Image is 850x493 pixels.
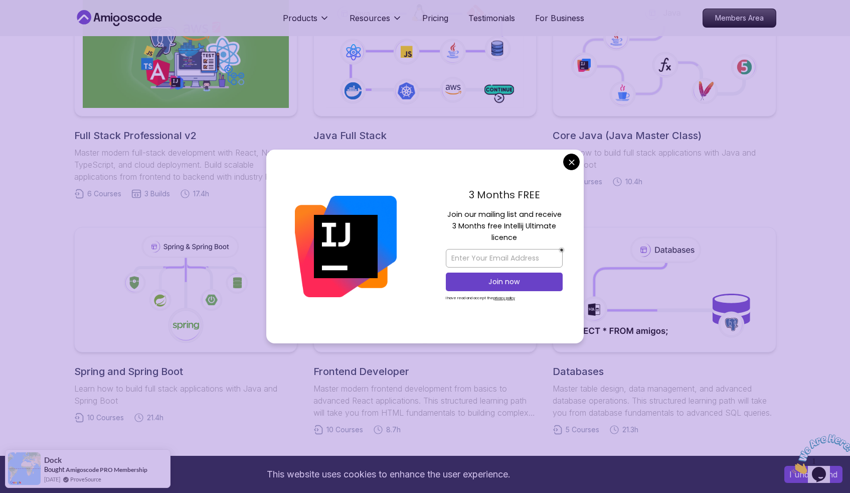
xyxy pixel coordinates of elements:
p: Products [283,12,317,24]
span: 5 Courses [566,425,599,435]
span: Bought [44,465,65,473]
span: [DATE] [44,475,60,483]
p: Learn how to build full stack applications with Java and Spring Boot [313,147,537,171]
p: Learn how to build full stack applications with Java and Spring Boot [553,147,776,171]
a: DatabasesMaster table design, data management, and advanced database operations. This structured ... [553,227,776,435]
h2: Databases [553,364,776,379]
p: Resources [350,12,390,24]
a: ProveSource [70,475,101,483]
p: Master modern frontend development from basics to advanced React applications. This structured le... [313,383,537,419]
a: Amigoscode PRO Membership [66,466,147,473]
p: Members Area [703,9,776,27]
span: 10.4h [625,177,642,187]
span: 18 Courses [566,177,602,187]
a: For Business [535,12,584,24]
h2: Frontend Developer [313,364,537,379]
a: Pricing [422,12,448,24]
iframe: chat widget [788,430,850,478]
span: 6 Courses [87,189,121,199]
button: Accept cookies [784,466,842,483]
h2: Full Stack Professional v2 [74,129,297,143]
img: provesource social proof notification image [8,452,41,485]
button: Products [283,12,329,32]
img: Chat attention grabber [4,4,66,44]
a: Members Area [703,9,776,28]
h2: Java Full Stack [313,129,537,143]
div: This website uses cookies to enhance the user experience. [8,463,769,485]
span: 1 [4,4,8,13]
span: 8.7h [386,425,401,435]
p: Learn how to build full stack applications with Java and Spring Boot [74,383,297,407]
span: 17.4h [193,189,209,199]
span: 3 Builds [144,189,170,199]
span: 21.4h [147,413,163,423]
h2: Core Java (Java Master Class) [553,129,776,143]
a: Spring and Spring BootLearn how to build full stack applications with Java and Spring Boot10 Cour... [74,227,297,423]
span: 21.3h [622,425,638,435]
p: Master modern full-stack development with React, Node.js, TypeScript, and cloud deployment. Build... [74,147,297,183]
button: Resources [350,12,402,32]
span: Dock [44,456,62,464]
p: Master table design, data management, and advanced database operations. This structured learning ... [553,383,776,419]
h2: Spring and Spring Boot [74,364,297,379]
span: 10 Courses [87,413,124,423]
a: Testimonials [468,12,515,24]
span: 10 Courses [326,425,363,435]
